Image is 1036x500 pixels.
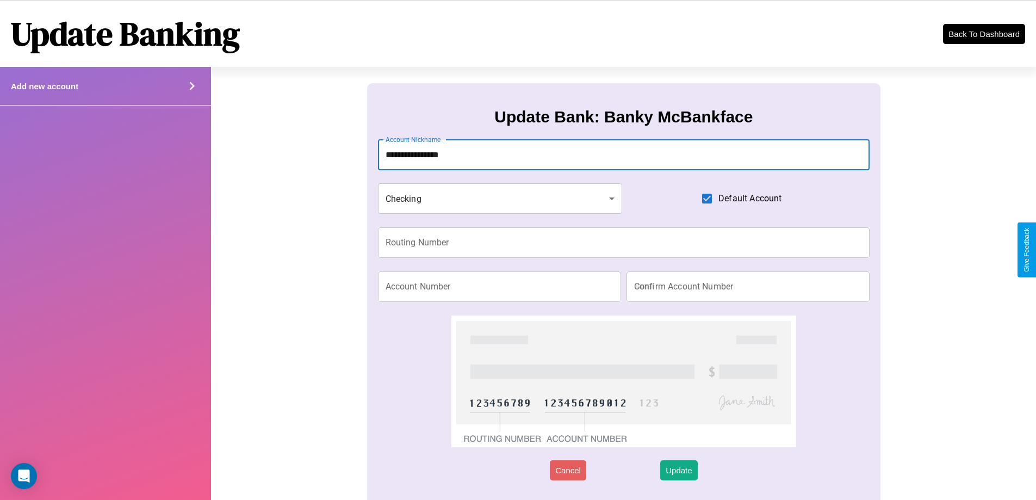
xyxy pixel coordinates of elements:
div: Open Intercom Messenger [11,463,37,489]
h3: Update Bank: Banky McBankface [494,108,753,126]
label: Account Nickname [386,135,441,144]
img: check [451,316,796,447]
button: Cancel [550,460,586,480]
button: Update [660,460,697,480]
h4: Add new account [11,82,78,91]
div: Checking [378,183,623,214]
h1: Update Banking [11,11,240,56]
button: Back To Dashboard [943,24,1025,44]
div: Give Feedback [1023,228,1031,272]
span: Default Account [718,192,781,205]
